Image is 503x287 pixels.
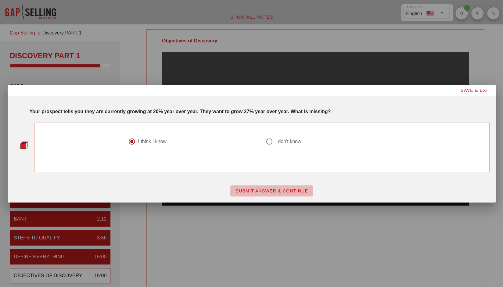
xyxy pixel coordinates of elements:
[30,109,331,114] strong: Your prospect tells you they are currently growing at 20% year over year. They want to grow 27% y...
[20,141,28,149] img: question-bullet-actve.png
[455,85,496,96] button: SAVE & EXIT
[275,138,301,145] div: I don't know
[460,88,491,93] span: SAVE & EXIT
[235,188,308,193] span: SUBMIT ANSWER & CONTINUE
[230,185,313,196] button: SUBMIT ANSWER & CONTINUE
[138,138,166,145] div: I think I know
